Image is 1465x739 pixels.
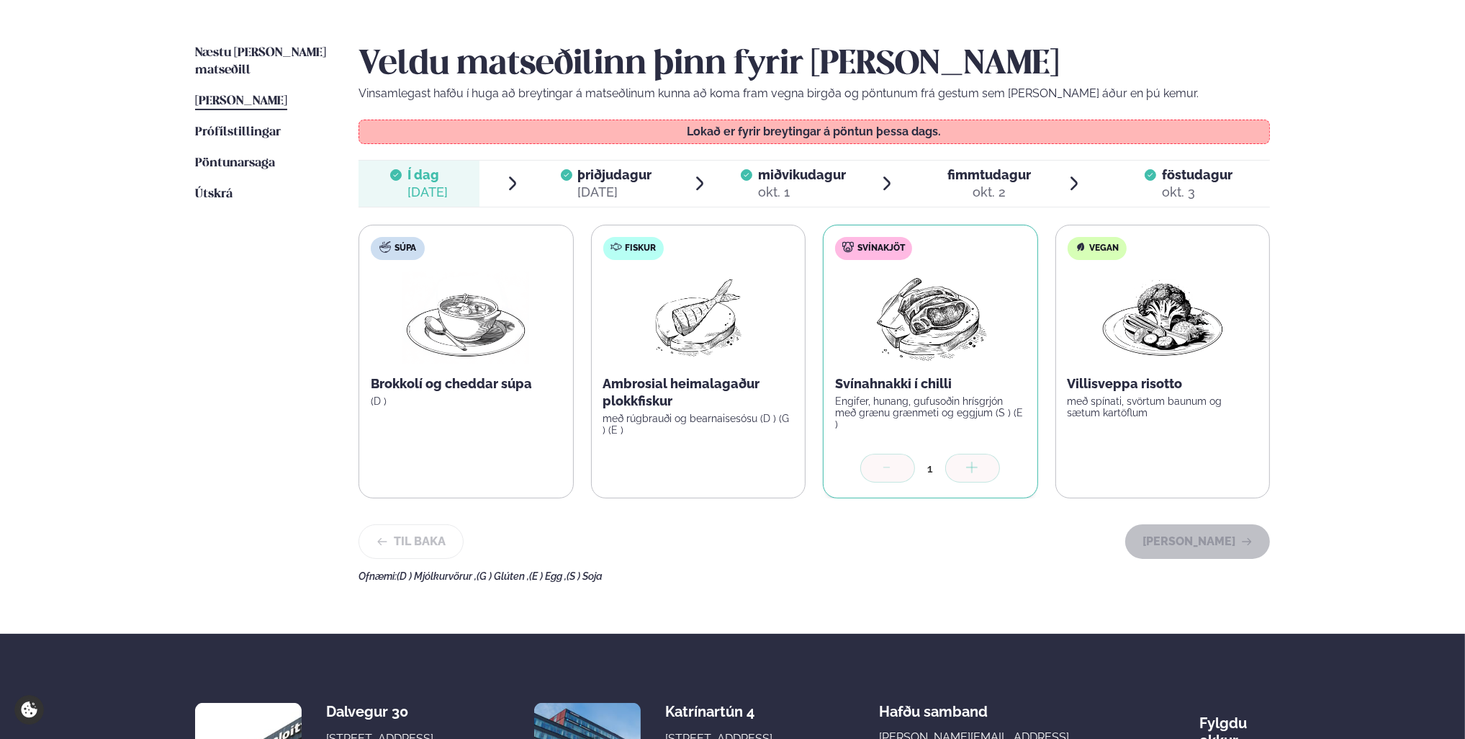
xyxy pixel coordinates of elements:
button: Til baka [359,524,464,559]
a: Næstu [PERSON_NAME] matseðill [195,45,330,79]
p: Svínahnakki í chilli [835,375,1026,393]
p: Villisveppa risotto [1068,375,1258,393]
p: Lokað er fyrir breytingar á pöntun þessa dags. [374,126,1256,138]
img: pork.svg [842,241,854,253]
span: Hafðu samband [879,691,988,720]
span: miðvikudagur [758,167,846,182]
p: Vinsamlegast hafðu í huga að breytingar á matseðlinum kunna að koma fram vegna birgða og pöntunum... [359,85,1270,102]
a: Cookie settings [14,695,44,725]
span: Pöntunarsaga [195,157,275,169]
img: Pork-Meat.png [867,272,994,364]
img: Vegan.svg [1075,241,1086,253]
p: Brokkolí og cheddar súpa [371,375,562,393]
div: [DATE] [578,184,652,201]
div: Dalvegur 30 [326,703,441,720]
img: Vegan.png [1099,272,1226,364]
div: Katrínartún 4 [665,703,780,720]
button: [PERSON_NAME] [1125,524,1270,559]
a: [PERSON_NAME] [195,93,287,110]
span: fimmtudagur [947,167,1031,182]
img: fish.svg [610,241,622,253]
span: föstudagur [1162,167,1232,182]
span: Fiskur [626,243,657,254]
span: Prófílstillingar [195,126,281,138]
span: (E ) Egg , [529,570,567,582]
span: Í dag [407,166,448,184]
p: Engifer, hunang, gufusoðin hrísgrjón með grænu grænmeti og eggjum (S ) (E ) [835,395,1026,430]
a: Prófílstillingar [195,124,281,141]
div: Ofnæmi: [359,570,1270,582]
span: (S ) Soja [567,570,603,582]
img: soup.svg [379,241,391,253]
span: Útskrá [195,188,233,200]
div: [DATE] [407,184,448,201]
p: (D ) [371,395,562,407]
h2: Veldu matseðilinn þinn fyrir [PERSON_NAME] [359,45,1270,85]
span: (G ) Glúten , [477,570,529,582]
p: með rúgbrauði og bearnaisesósu (D ) (G ) (E ) [603,413,794,436]
div: okt. 3 [1162,184,1232,201]
div: 1 [915,460,945,477]
span: þriðjudagur [578,167,652,182]
span: Vegan [1090,243,1119,254]
p: með spínati, svörtum baunum og sætum kartöflum [1068,395,1258,418]
span: (D ) Mjólkurvörur , [397,570,477,582]
span: Svínakjöt [857,243,905,254]
span: Næstu [PERSON_NAME] matseðill [195,47,326,76]
p: Ambrosial heimalagaður plokkfiskur [603,375,794,410]
img: Soup.png [402,272,529,364]
a: Útskrá [195,186,233,203]
a: Pöntunarsaga [195,155,275,172]
span: Súpa [395,243,416,254]
span: [PERSON_NAME] [195,95,287,107]
div: okt. 2 [947,184,1031,201]
div: okt. 1 [758,184,846,201]
img: fish.png [652,272,744,364]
